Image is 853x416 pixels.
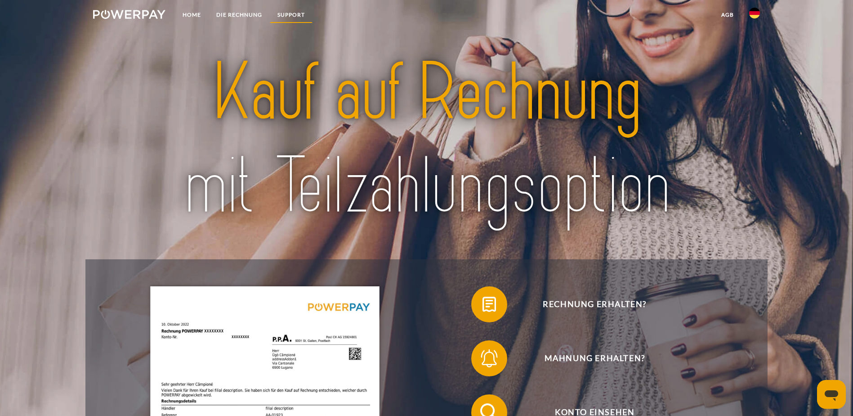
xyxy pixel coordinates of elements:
[93,10,165,19] img: logo-powerpay-white.svg
[484,340,705,376] span: Mahnung erhalten?
[478,293,500,316] img: qb_bill.svg
[126,41,727,238] img: title-powerpay_de.svg
[471,340,705,376] button: Mahnung erhalten?
[175,7,209,23] a: Home
[209,7,270,23] a: DIE RECHNUNG
[471,286,705,322] button: Rechnung erhalten?
[749,8,760,18] img: de
[478,347,500,370] img: qb_bell.svg
[484,286,705,322] span: Rechnung erhalten?
[270,7,313,23] a: SUPPORT
[817,380,846,409] iframe: Schaltfläche zum Öffnen des Messaging-Fensters
[714,7,741,23] a: agb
